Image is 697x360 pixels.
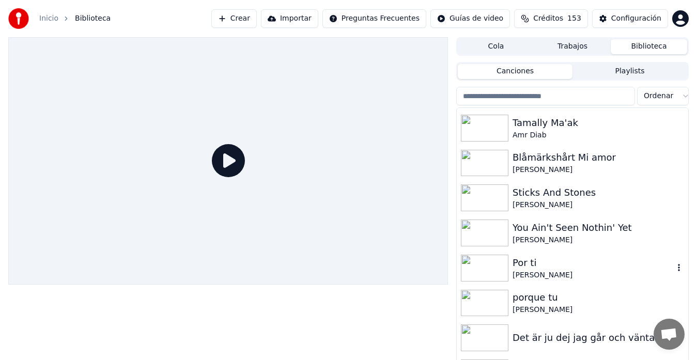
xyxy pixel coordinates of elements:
div: [PERSON_NAME] [513,270,674,280]
div: Det är ju dej jag går och väntar på [513,331,684,345]
button: Trabajos [534,39,611,54]
div: porque tu [513,290,684,305]
div: [PERSON_NAME] [513,200,684,210]
button: Importar [261,9,318,28]
div: Configuración [611,13,661,24]
button: Biblioteca [611,39,687,54]
a: Inicio [39,13,58,24]
div: [PERSON_NAME] [513,165,684,175]
div: You Ain't Seen Nothin' Yet [513,221,684,235]
span: Biblioteca [75,13,111,24]
button: Canciones [458,64,572,79]
span: Ordenar [644,91,673,101]
button: Créditos153 [514,9,588,28]
div: Sticks And Stones [513,185,684,200]
div: Tamally Ma'ak [513,116,684,130]
div: Por ti [513,256,674,270]
button: Cola [458,39,534,54]
button: Configuración [592,9,668,28]
button: Preguntas Frecuentes [322,9,426,28]
button: Playlists [572,64,687,79]
span: Créditos [533,13,563,24]
span: 153 [567,13,581,24]
nav: breadcrumb [39,13,111,24]
div: Blåmärkshårt Mi amor [513,150,684,165]
div: [PERSON_NAME] [513,235,684,245]
div: [PERSON_NAME] [513,305,684,315]
div: Amr Diab [513,130,684,140]
button: Crear [211,9,257,28]
button: Guías de video [430,9,510,28]
a: Öppna chatt [654,319,685,350]
img: youka [8,8,29,29]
